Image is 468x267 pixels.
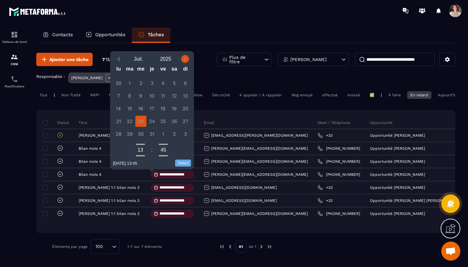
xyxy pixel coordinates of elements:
[125,53,152,65] button: Open months overlay
[79,211,139,216] p: [PERSON_NAME] 1:1 bilan mois 3
[370,185,425,190] p: Opportunité [PERSON_NAME]
[318,185,333,190] a: +33
[259,244,264,250] img: next
[135,128,146,140] div: 30
[288,91,316,99] div: Msg envoyé
[71,76,103,80] p: [PERSON_NAME]
[52,244,88,249] p: Éléments par page
[158,65,169,76] div: ve
[79,133,139,138] p: [PERSON_NAME] 1:1 bilan mois 3
[95,32,125,38] p: Opportunités
[146,103,158,114] div: 17
[79,198,139,203] p: [PERSON_NAME] 1:1 bilan mois 3
[180,65,191,76] div: di
[36,91,51,99] div: Tout
[159,146,168,154] button: Open minutes overlay
[158,116,169,127] div: 25
[113,78,124,89] div: 30
[124,90,135,101] div: 8
[158,103,169,114] div: 18
[180,78,191,89] div: 6
[370,120,393,125] p: Opportunité
[159,154,168,157] button: Decrement minutes
[135,116,146,127] div: 23
[113,55,125,63] button: Previous month
[124,128,135,140] div: 29
[79,159,101,164] p: Bilan mois 4
[36,53,93,66] button: Ajouter une tâche
[169,78,180,89] div: 5
[236,91,285,99] div: A appeler / A rappeler
[135,65,146,76] div: me
[58,91,84,99] div: Non Traité
[407,91,431,99] div: En retard
[52,32,73,38] p: Contacts
[2,71,27,93] a: schedulerschedulerPlanificateur
[169,90,180,101] div: 12
[105,57,120,62] span: Tâches
[127,244,162,249] p: 1-7 sur 7 éléments
[102,57,120,63] p: 7
[136,143,145,146] button: Increment hours
[318,146,360,151] a: [PHONE_NUMBER]
[381,93,382,97] p: |
[266,244,272,250] img: next
[91,239,119,254] div: Search for option
[235,241,246,253] p: 01
[113,116,124,127] div: 21
[318,120,350,125] p: Meet / Téléphone
[180,116,191,127] div: 27
[79,185,139,190] p: [PERSON_NAME] 1:1 bilan mois 3
[158,128,169,140] div: 1
[135,78,146,89] div: 2
[2,48,27,71] a: formationformationCRM
[113,90,124,101] div: 7
[370,159,425,164] p: Opportunité [PERSON_NAME]
[370,172,425,177] p: Opportunité [PERSON_NAME]
[2,85,27,88] p: Planificateur
[204,120,214,125] p: Email
[227,244,233,250] img: prev
[113,65,191,140] div: Calendar wrapper
[124,65,135,76] div: ma
[11,53,18,61] img: formation
[49,56,89,63] span: Ajouter une tâche
[132,28,170,43] a: Tâches
[146,65,158,76] div: je
[158,90,169,101] div: 11
[124,103,135,114] div: 15
[209,91,233,99] div: Décroché
[146,78,158,89] div: 3
[385,91,404,99] div: À faire
[113,103,124,114] div: 14
[290,57,327,62] p: [PERSON_NAME]
[318,172,360,177] a: [PHONE_NUMBER]
[435,91,462,99] div: Aujourd'hui
[136,146,145,154] button: Open hours overlay
[124,116,135,127] div: 22
[146,90,158,101] div: 10
[183,91,206,99] div: No show
[105,243,110,250] input: Search for option
[106,91,122,99] div: NRP2
[169,128,180,140] div: 2
[180,103,191,114] div: 20
[79,146,101,151] p: Bilan mois 4
[370,146,425,151] p: Opportunité [PERSON_NAME]
[135,90,146,101] div: 9
[180,128,191,140] div: 3
[79,172,101,177] p: Bilan mois 4
[2,62,27,66] p: CRM
[158,78,169,89] div: 4
[11,75,18,83] img: scheduler
[135,103,146,114] div: 16
[36,28,79,43] a: Contacts
[113,128,124,140] div: 28
[319,91,341,99] div: effectué
[318,211,360,216] a: [PHONE_NUMBER]
[2,40,27,44] p: Tableau de bord
[249,244,256,249] p: de 1
[44,120,69,125] p: Statut
[169,116,180,127] div: 26
[124,78,135,89] div: 1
